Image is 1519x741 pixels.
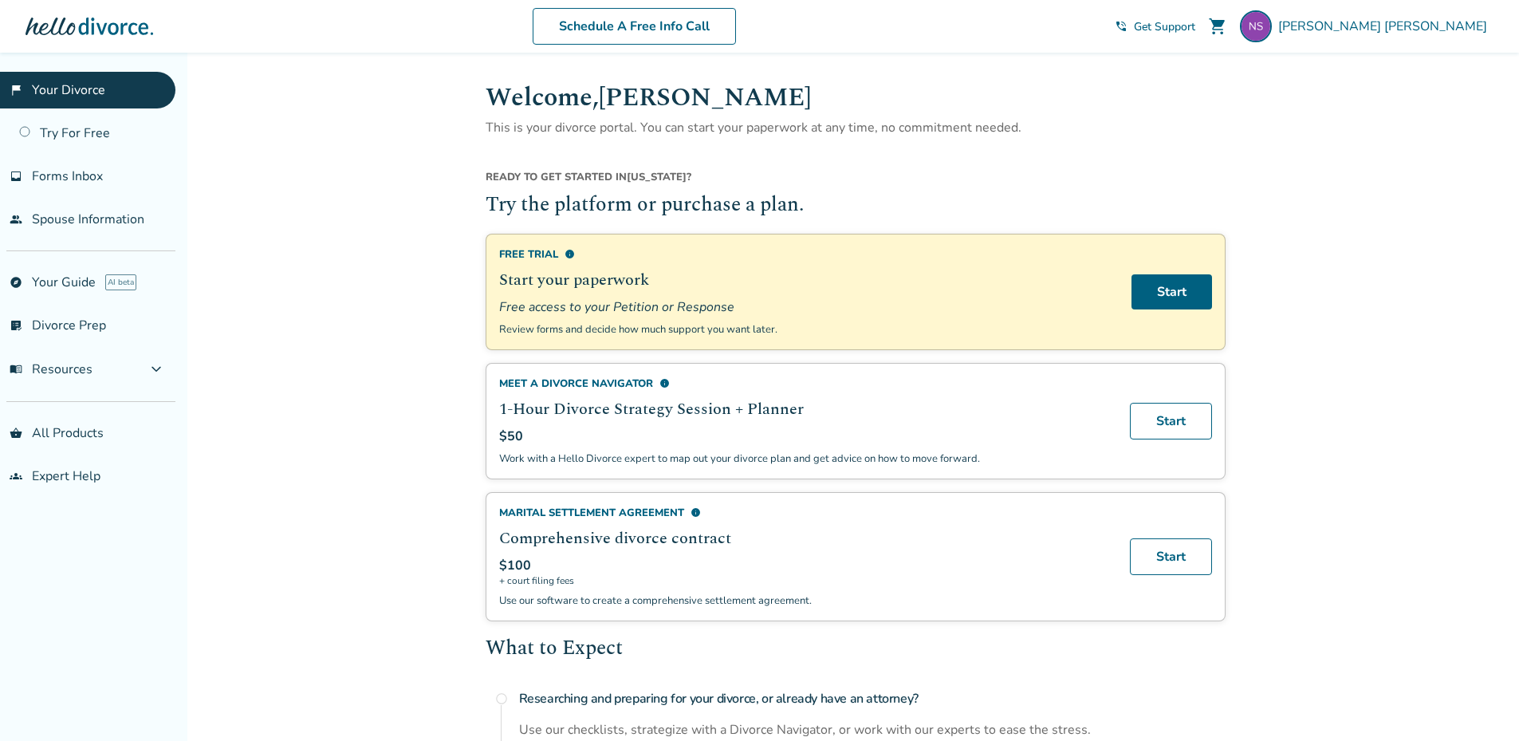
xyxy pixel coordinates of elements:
[533,8,736,45] a: Schedule A Free Info Call
[519,721,1226,739] div: Use our checklists, strategize with a Divorce Navigator, or work with our experts to ease the str...
[499,506,1111,520] div: Marital Settlement Agreement
[499,376,1111,391] div: Meet a divorce navigator
[147,360,166,379] span: expand_more
[499,428,523,445] span: $50
[499,397,1111,421] h2: 1-Hour Divorce Strategy Session + Planner
[10,170,22,183] span: inbox
[499,247,1112,262] div: Free Trial
[499,298,1112,316] span: Free access to your Petition or Response
[486,634,1226,664] h2: What to Expect
[1130,538,1212,575] a: Start
[10,276,22,289] span: explore
[499,451,1111,466] p: Work with a Hello Divorce expert to map out your divorce plan and get advice on how to move forward.
[499,322,1112,337] p: Review forms and decide how much support you want later.
[519,683,1226,715] h4: Researching and preparing for your divorce, or already have an attorney?
[486,170,627,184] span: Ready to get started in
[499,593,1111,608] p: Use our software to create a comprehensive settlement agreement.
[1278,18,1493,35] span: [PERSON_NAME] [PERSON_NAME]
[1130,403,1212,439] a: Start
[10,319,22,332] span: list_alt_check
[495,692,508,705] span: radio_button_unchecked
[499,574,1111,587] span: + court filing fees
[565,249,575,259] span: info
[10,427,22,439] span: shopping_basket
[1131,274,1212,309] a: Start
[10,363,22,376] span: menu_book
[10,361,92,378] span: Resources
[1208,17,1227,36] span: shopping_cart
[1115,20,1127,33] span: phone_in_talk
[1134,19,1195,34] span: Get Support
[1240,10,1272,42] img: nicole.stacy333@gmail.com
[691,507,701,518] span: info
[32,168,103,185] span: Forms Inbox
[10,470,22,483] span: groups
[10,213,22,226] span: people
[1115,19,1195,34] a: phone_in_talkGet Support
[10,84,22,97] span: flag_2
[486,117,1226,138] p: This is your divorce portal. You can start your paperwork at any time, no commitment needed.
[1439,664,1519,741] iframe: Chat Widget
[486,170,1226,191] div: [US_STATE] ?
[105,274,136,290] span: AI beta
[499,268,1112,292] h2: Start your paperwork
[486,191,1226,221] h2: Try the platform or purchase a plan.
[486,78,1226,117] h1: Welcome, [PERSON_NAME]
[659,378,670,388] span: info
[499,526,1111,550] h2: Comprehensive divorce contract
[499,557,531,574] span: $100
